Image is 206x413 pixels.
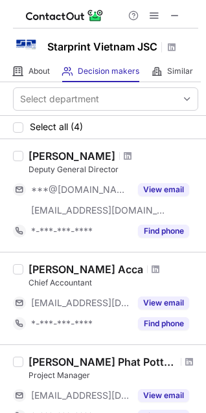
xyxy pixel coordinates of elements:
[78,66,139,76] span: Decision makers
[138,225,189,238] button: Reveal Button
[138,183,189,196] button: Reveal Button
[31,205,166,216] span: [EMAIL_ADDRESS][DOMAIN_NAME]
[29,355,177,368] div: [PERSON_NAME] Phat Pottery Company
[138,317,189,330] button: Reveal Button
[29,263,143,276] div: [PERSON_NAME] Acca
[31,184,130,195] span: ***@[DOMAIN_NAME]
[29,277,198,289] div: Chief Accountant
[20,93,99,106] div: Select department
[31,297,130,309] span: [EMAIL_ADDRESS][DOMAIN_NAME]
[138,296,189,309] button: Reveal Button
[30,122,83,132] span: Select all (4)
[31,390,130,401] span: [EMAIL_ADDRESS][DOMAIN_NAME]
[29,150,115,162] div: [PERSON_NAME]
[29,370,198,381] div: Project Manager
[29,66,50,76] span: About
[13,32,39,58] img: edf01dfb6299698b2962e854729c22f7
[167,66,193,76] span: Similar
[47,39,157,54] h1: Starprint Vietnam JSC
[26,8,104,23] img: ContactOut v5.3.10
[138,389,189,402] button: Reveal Button
[29,164,198,175] div: Deputy General Director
